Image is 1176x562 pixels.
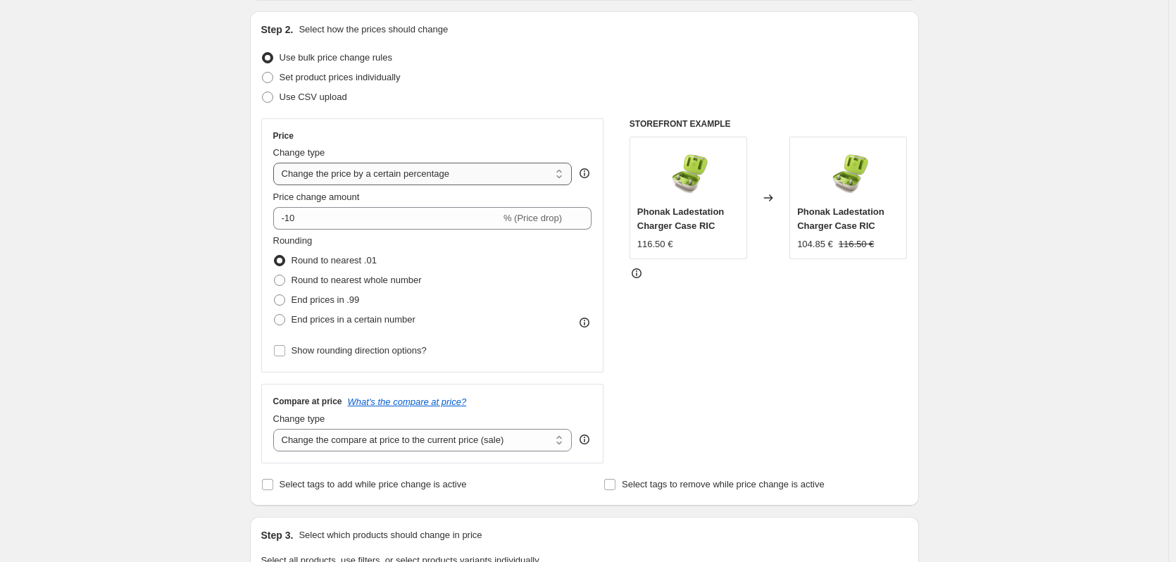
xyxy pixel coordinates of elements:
div: help [577,432,592,447]
p: Select which products should change in price [299,528,482,542]
span: Change type [273,147,325,158]
span: Use bulk price change rules [280,52,392,63]
span: Phonak Ladestation Charger Case RIC [637,206,725,231]
input: -15 [273,207,501,230]
img: Packshot_Charger_Case_open_with_Audeo_B-R_min_80x.png [820,144,877,201]
span: Show rounding direction options? [292,345,427,356]
img: Packshot_Charger_Case_open_with_Audeo_B-R_min_80x.png [660,144,716,201]
h3: Compare at price [273,396,342,407]
h6: STOREFRONT EXAMPLE [630,118,908,130]
h2: Step 2. [261,23,294,37]
div: 104.85 € [797,237,833,251]
span: % (Price drop) [503,213,562,223]
p: Select how the prices should change [299,23,448,37]
span: Set product prices individually [280,72,401,82]
span: Select tags to remove while price change is active [622,479,825,489]
span: Round to nearest whole number [292,275,422,285]
h2: Step 3. [261,528,294,542]
span: Select tags to add while price change is active [280,479,467,489]
strike: 116.50 € [839,237,875,251]
span: Use CSV upload [280,92,347,102]
h3: Price [273,130,294,142]
button: What's the compare at price? [348,396,467,407]
span: Change type [273,413,325,424]
span: End prices in .99 [292,294,360,305]
div: 116.50 € [637,237,673,251]
span: Rounding [273,235,313,246]
span: Price change amount [273,192,360,202]
span: Phonak Ladestation Charger Case RIC [797,206,884,231]
span: Round to nearest .01 [292,255,377,266]
div: help [577,166,592,180]
span: End prices in a certain number [292,314,415,325]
